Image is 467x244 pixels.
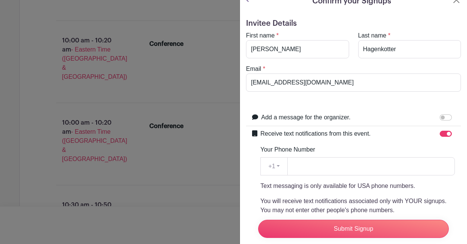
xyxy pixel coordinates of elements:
[246,64,261,74] label: Email
[258,220,449,238] input: Submit Signup
[260,129,371,138] label: Receive text notifications from this event.
[260,157,288,175] button: +1
[260,181,455,191] p: Text messaging is only available for USA phone numbers.
[246,31,275,40] label: First name
[261,113,351,122] label: Add a message for the organizer.
[260,145,315,154] label: Your Phone Number
[246,19,461,28] h5: Invitee Details
[260,197,455,215] p: You will receive text notifications associated only with YOUR signups. You may not enter other pe...
[358,31,387,40] label: Last name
